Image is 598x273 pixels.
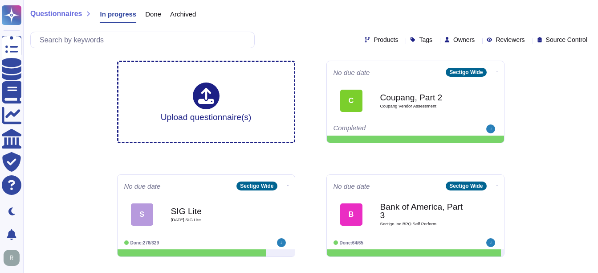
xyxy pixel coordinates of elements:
[30,10,82,17] span: Questionnaires
[453,37,475,43] span: Owners
[374,37,398,43] span: Products
[131,203,153,226] div: S
[486,124,495,133] img: user
[334,69,370,76] span: No due date
[171,218,260,222] span: [DATE] SIG Lite
[496,37,525,43] span: Reviewers
[419,37,432,43] span: Tags
[170,11,196,17] span: Archived
[380,93,469,102] b: Coupang, Part 2
[486,238,495,247] img: user
[277,238,286,247] img: user
[145,11,161,17] span: Done
[340,203,362,226] div: B
[334,183,370,190] span: No due date
[380,222,469,226] span: Sectigo Inc BPQ Self Perform
[340,90,362,112] div: C
[2,248,26,268] button: user
[130,240,159,245] span: Done: 276/329
[334,124,443,133] div: Completed
[446,68,486,77] div: Sectigo Wide
[546,37,587,43] span: Source Control
[35,32,254,48] input: Search by keywords
[171,207,260,215] b: SIG Lite
[446,182,486,190] div: Sectigo Wide
[380,104,469,108] span: Coupang Vendor Assessment
[236,182,277,190] div: Sectigo Wide
[340,240,363,245] span: Done: 64/65
[124,183,161,190] span: No due date
[380,203,469,219] b: Bank of America, Part 3
[100,11,136,17] span: In progress
[4,250,20,266] img: user
[161,83,252,121] div: Upload questionnaire(s)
